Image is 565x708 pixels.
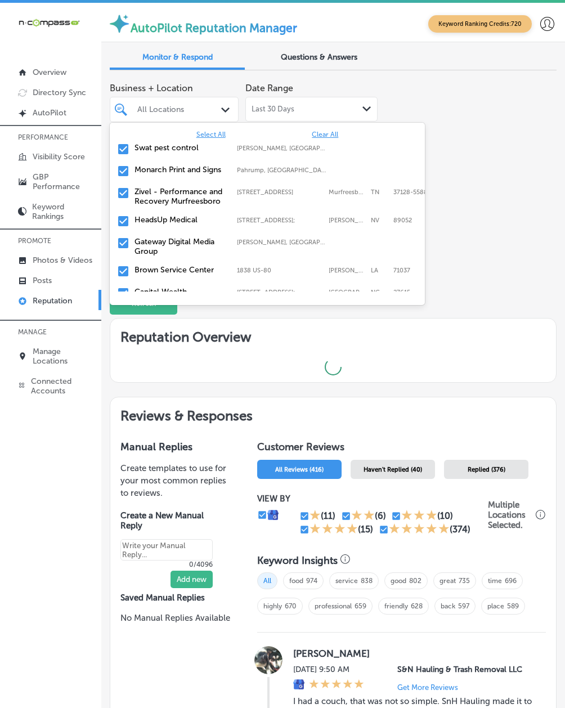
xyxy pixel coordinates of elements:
[371,289,388,296] label: NC
[351,509,375,523] div: 2 Stars
[329,289,365,296] label: Raleigh
[393,189,428,196] label: 37128-5588
[134,215,226,225] label: HeadsUp Medical
[329,189,365,196] label: Murfreesboro
[237,167,328,174] label: Pahrump, NV, USA | Whitney, NV, USA | Mesquite, NV, USA | Paradise, NV, USA | Henderson, NV, USA ...
[131,21,297,35] label: AutoPilot Reputation Manager
[257,572,277,589] span: All
[171,571,213,588] button: Add new
[458,602,469,610] a: 597
[488,500,533,530] p: Multiple Locations Selected.
[321,510,335,521] div: (11)
[391,577,406,585] a: good
[110,397,556,431] h2: Reviews & Responses
[263,602,282,610] a: highly
[285,602,297,610] a: 670
[33,276,52,285] p: Posts
[397,683,458,692] p: Get More Reviews
[441,602,455,610] a: back
[134,143,226,153] label: Swat pest control
[505,577,517,585] a: 696
[315,602,352,610] a: professional
[32,202,96,221] p: Keyword Rankings
[450,524,470,535] div: (374)
[120,441,230,453] h3: Manual Replies
[371,267,388,274] label: LA
[309,679,364,691] div: 5 Stars
[33,172,96,191] p: GBP Performance
[293,648,532,659] label: [PERSON_NAME]
[33,256,92,265] p: Photos & Videos
[134,237,226,256] label: Gateway Digital Media Group
[329,267,365,274] label: Haughton
[33,152,85,162] p: Visibility Score
[134,187,226,206] label: Zivel - Performance and Recovery Murfreesboro
[134,287,226,306] label: Capital Wealth Associates, LLC.
[120,612,230,624] p: No Manual Replies Available
[329,217,365,224] label: Henderson
[134,265,226,275] label: Brown Service Center
[312,131,338,138] span: Clear All
[358,524,373,535] div: (15)
[142,52,213,62] span: Monitor & Respond
[375,510,386,521] div: (6)
[237,145,328,152] label: Gilliam, LA, USA | Hosston, LA, USA | Eastwood, LA, USA | Blanchard, LA, USA | Shreveport, LA, US...
[306,577,317,585] a: 974
[120,593,230,603] label: Saved Manual Replies
[120,561,213,568] p: 0/4096
[18,17,80,28] img: 660ab0bf-5cc7-4cb8-ba1c-48b5ae0f18e60NCTV_CLogo_TV_Black_-500x88.png
[108,12,131,35] img: autopilot-icon
[468,466,505,473] span: Replied (376)
[33,68,66,77] p: Overview
[293,665,364,674] label: [DATE] 9:50 AM
[428,15,532,33] span: Keyword Ranking Credits: 720
[120,462,230,499] p: Create templates to use for your most common replies to reviews.
[33,108,66,118] p: AutoPilot
[440,577,456,585] a: great
[409,577,421,585] a: 802
[257,441,546,456] h1: Customer Reviews
[31,377,96,396] p: Connected Accounts
[257,554,338,567] h3: Keyword Insights
[401,509,437,523] div: 3 Stars
[411,602,423,610] a: 628
[33,88,86,97] p: Directory Sync
[507,602,519,610] a: 589
[237,189,324,196] label: 1144 Fortress Blvd Suite E
[237,239,328,246] label: Troy, IL, USA | Shiloh, IL, USA | Swansea, IL, USA | Bethalto, IL, USA | O'Fallon, IL, USA | St J...
[281,52,357,62] span: Questions & Answers
[275,466,324,473] span: All Reviews (416)
[397,665,532,674] p: S&N Hauling & Trash Removal LLC
[33,296,72,306] p: Reputation
[393,289,410,296] label: 27615
[237,289,324,296] label: 8319 Six Forks Rd ste 105;
[393,267,410,274] label: 71037
[335,577,358,585] a: service
[252,105,294,114] span: Last 30 Days
[237,217,324,224] label: 2610 W Horizon Ridge Pkwy #103;
[361,577,373,585] a: 838
[364,466,422,473] span: Haven't Replied (40)
[310,523,358,536] div: 4 Stars
[245,83,293,93] label: Date Range
[310,509,321,523] div: 1 Star
[437,510,453,521] div: (10)
[393,217,412,224] label: 89052
[196,131,226,138] span: Select All
[289,577,303,585] a: food
[459,577,470,585] a: 735
[257,494,488,504] p: VIEW BY
[487,602,504,610] a: place
[371,189,388,196] label: TN
[120,510,213,531] label: Create a New Manual Reply
[355,602,366,610] a: 659
[389,523,450,536] div: 5 Stars
[110,319,556,352] h2: Reputation Overview
[120,539,213,561] textarea: Create your Quick Reply
[488,577,502,585] a: time
[137,105,222,114] div: All Locations
[33,347,96,366] p: Manage Locations
[237,267,324,274] label: 1838 US-80
[384,602,408,610] a: friendly
[110,83,239,93] span: Business + Location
